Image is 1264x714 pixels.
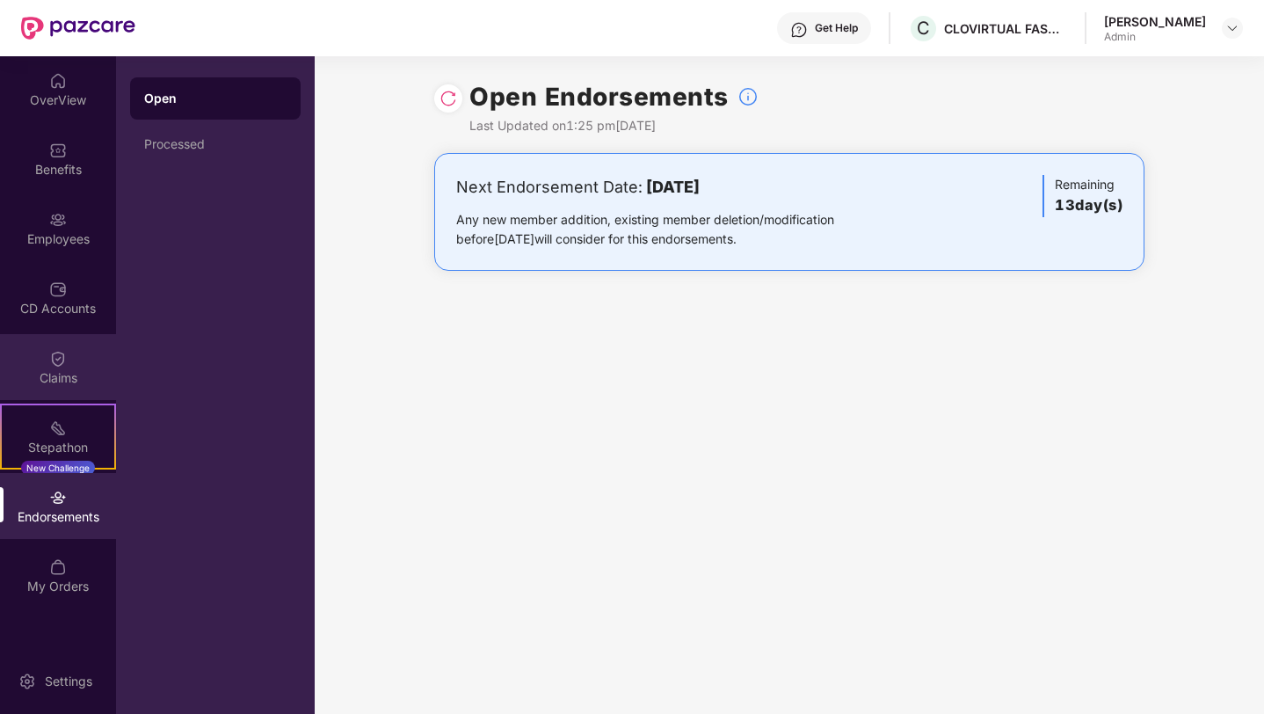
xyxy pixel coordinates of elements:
img: svg+xml;base64,PHN2ZyB4bWxucz0iaHR0cDovL3d3dy53My5vcmcvMjAwMC9zdmciIHdpZHRoPSIyMSIgaGVpZ2h0PSIyMC... [49,419,67,437]
img: svg+xml;base64,PHN2ZyBpZD0iRW1wbG95ZWVzIiB4bWxucz0iaHR0cDovL3d3dy53My5vcmcvMjAwMC9zdmciIHdpZHRoPS... [49,211,67,229]
img: svg+xml;base64,PHN2ZyBpZD0iUmVsb2FkLTMyeDMyIiB4bWxucz0iaHR0cDovL3d3dy53My5vcmcvMjAwMC9zdmciIHdpZH... [439,90,457,107]
div: Next Endorsement Date: [456,175,890,200]
div: Open [144,90,287,107]
h3: 13 day(s) [1055,194,1122,217]
img: svg+xml;base64,PHN2ZyBpZD0iQ2xhaW0iIHhtbG5zPSJodHRwOi8vd3d3LnczLm9yZy8yMDAwL3N2ZyIgd2lkdGg9IjIwIi... [49,350,67,368]
div: [PERSON_NAME] [1104,13,1206,30]
div: Settings [40,673,98,690]
img: svg+xml;base64,PHN2ZyBpZD0iSW5mb18tXzMyeDMyIiBkYXRhLW5hbWU9IkluZm8gLSAzMngzMiIgeG1sbnM9Imh0dHA6Ly... [737,86,759,107]
img: svg+xml;base64,PHN2ZyBpZD0iSGVscC0zMngzMiIgeG1sbnM9Imh0dHA6Ly93d3cudzMub3JnLzIwMDAvc3ZnIiB3aWR0aD... [790,21,808,39]
b: [DATE] [646,178,700,196]
img: svg+xml;base64,PHN2ZyBpZD0iRW5kb3JzZW1lbnRzIiB4bWxucz0iaHR0cDovL3d3dy53My5vcmcvMjAwMC9zdmciIHdpZH... [49,489,67,506]
img: svg+xml;base64,PHN2ZyBpZD0iQmVuZWZpdHMiIHhtbG5zPSJodHRwOi8vd3d3LnczLm9yZy8yMDAwL3N2ZyIgd2lkdGg9Ij... [49,142,67,159]
div: Processed [144,137,287,151]
div: Remaining [1042,175,1122,217]
img: svg+xml;base64,PHN2ZyBpZD0iRHJvcGRvd24tMzJ4MzIiIHhtbG5zPSJodHRwOi8vd3d3LnczLm9yZy8yMDAwL3N2ZyIgd2... [1225,21,1239,35]
img: svg+xml;base64,PHN2ZyBpZD0iQ0RfQWNjb3VudHMiIGRhdGEtbmFtZT0iQ0QgQWNjb3VudHMiIHhtbG5zPSJodHRwOi8vd3... [49,280,67,298]
div: New Challenge [21,461,95,475]
img: New Pazcare Logo [21,17,135,40]
img: svg+xml;base64,PHN2ZyBpZD0iU2V0dGluZy0yMHgyMCIgeG1sbnM9Imh0dHA6Ly93d3cudzMub3JnLzIwMDAvc3ZnIiB3aW... [18,673,36,690]
div: Last Updated on 1:25 pm[DATE] [469,116,759,135]
span: C [917,18,930,39]
img: svg+xml;base64,PHN2ZyBpZD0iTXlfT3JkZXJzIiBkYXRhLW5hbWU9Ik15IE9yZGVycyIgeG1sbnM9Imh0dHA6Ly93d3cudz... [49,558,67,576]
div: Any new member addition, existing member deletion/modification before [DATE] will consider for th... [456,210,890,249]
div: CLOVIRTUAL FASHION PRIVATE LIMITED [944,20,1067,37]
div: Admin [1104,30,1206,44]
h1: Open Endorsements [469,77,729,116]
img: svg+xml;base64,PHN2ZyBpZD0iSG9tZSIgeG1sbnM9Imh0dHA6Ly93d3cudzMub3JnLzIwMDAvc3ZnIiB3aWR0aD0iMjAiIG... [49,72,67,90]
div: Get Help [815,21,858,35]
div: Stepathon [2,439,114,456]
